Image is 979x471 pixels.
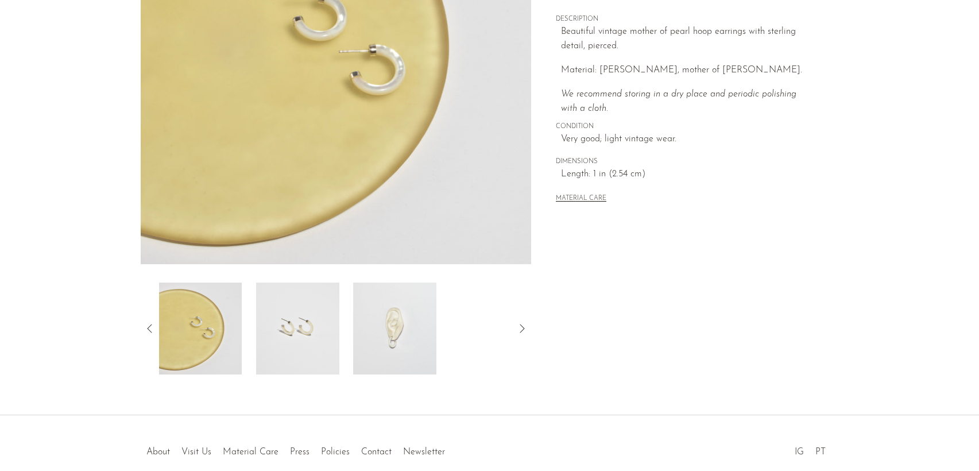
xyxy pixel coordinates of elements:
em: We recommend storing in a dry place and periodic polishing with a cloth. [561,90,796,114]
a: Policies [321,447,350,457]
p: Material: [PERSON_NAME], mother of [PERSON_NAME]. [561,63,814,78]
img: Mother of Pearl Hoop Earrings [256,283,339,375]
p: Beautiful vintage mother of pearl hoop earrings with sterling detail, pierced. [561,25,814,54]
img: Mother of Pearl Hoop Earrings [159,283,242,375]
button: MATERIAL CARE [556,195,606,203]
a: PT [815,447,826,457]
img: Mother of Pearl Hoop Earrings [353,283,436,375]
span: DIMENSIONS [556,157,814,167]
a: IG [795,447,804,457]
a: Visit Us [181,447,211,457]
ul: Social Medias [789,438,831,460]
a: About [146,447,170,457]
ul: Quick links [141,438,451,460]
a: Contact [361,447,392,457]
span: CONDITION [556,122,814,132]
span: Very good; light vintage wear. [561,132,814,147]
span: Length: 1 in (2.54 cm) [561,167,814,182]
span: DESCRIPTION [556,14,814,25]
a: Material Care [223,447,278,457]
a: Press [290,447,309,457]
